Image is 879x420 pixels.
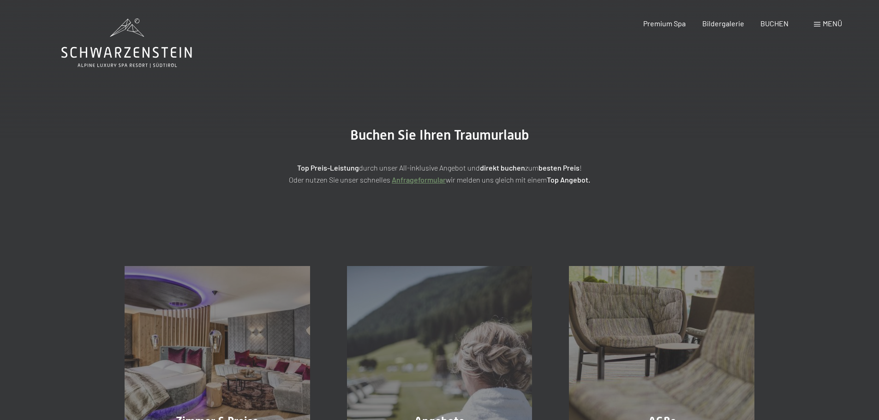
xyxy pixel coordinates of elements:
[823,19,842,28] span: Menü
[760,19,789,28] a: BUCHEN
[702,19,744,28] a: Bildergalerie
[350,127,529,143] span: Buchen Sie Ihren Traumurlaub
[538,163,580,172] strong: besten Preis
[392,175,446,184] a: Anfrageformular
[297,163,359,172] strong: Top Preis-Leistung
[209,162,670,185] p: durch unser All-inklusive Angebot und zum ! Oder nutzen Sie unser schnelles wir melden uns gleich...
[547,175,590,184] strong: Top Angebot.
[480,163,525,172] strong: direkt buchen
[643,19,686,28] a: Premium Spa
